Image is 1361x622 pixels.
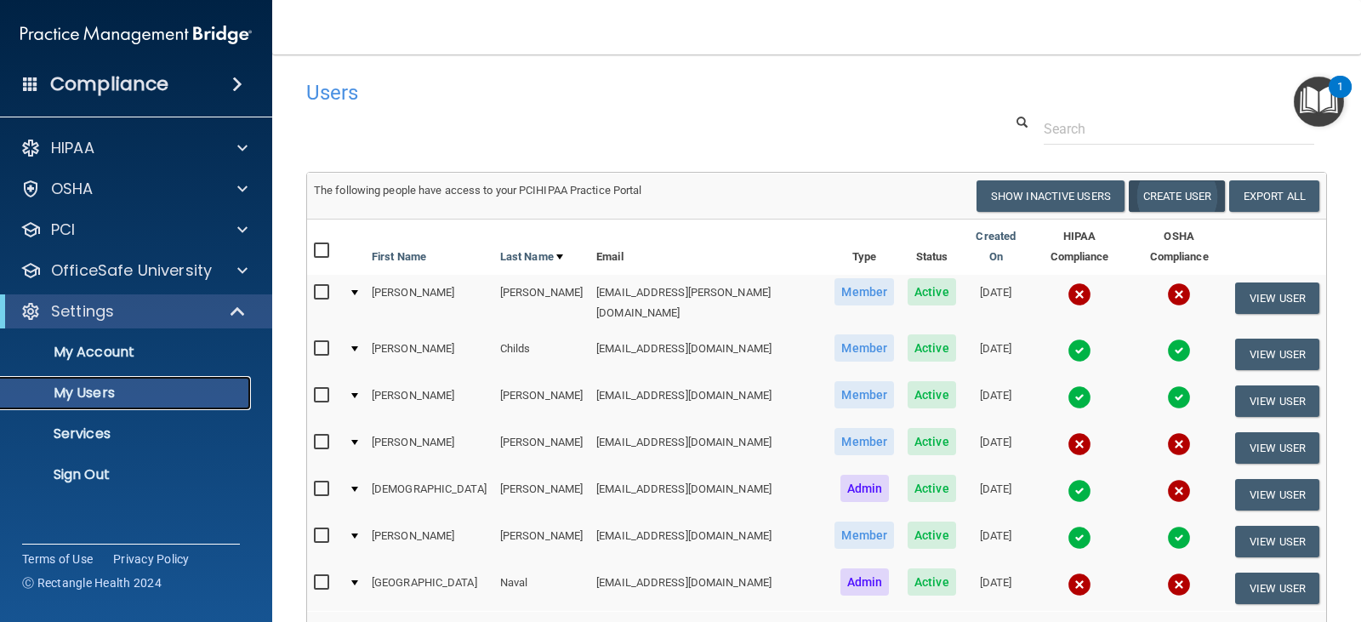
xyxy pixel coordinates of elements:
span: Ⓒ Rectangle Health 2024 [22,574,162,591]
a: Last Name [500,247,563,267]
img: cross.ca9f0e7f.svg [1167,479,1191,503]
td: [EMAIL_ADDRESS][DOMAIN_NAME] [589,471,828,518]
td: [DEMOGRAPHIC_DATA] [365,471,493,518]
th: Email [589,220,828,275]
td: Childs [493,331,589,378]
button: Create User [1129,180,1225,212]
span: Active [908,334,956,362]
span: Active [908,522,956,549]
button: View User [1235,432,1319,464]
td: [DATE] [963,275,1029,331]
th: Status [901,220,963,275]
td: [EMAIL_ADDRESS][DOMAIN_NAME] [589,518,828,565]
img: tick.e7d51cea.svg [1167,385,1191,409]
span: Admin [840,568,890,596]
td: [GEOGRAPHIC_DATA] [365,565,493,611]
p: Services [11,425,243,442]
td: [PERSON_NAME] [493,378,589,425]
span: Active [908,428,956,455]
td: [PERSON_NAME] [493,425,589,471]
span: Active [908,475,956,502]
a: PCI [20,220,248,240]
a: Terms of Use [22,551,93,568]
span: Active [908,278,956,305]
span: Member [834,334,894,362]
a: HIPAA [20,138,248,158]
td: [DATE] [963,565,1029,611]
a: Created On [970,226,1022,267]
p: My Account [11,344,243,361]
td: [DATE] [963,518,1029,565]
td: [EMAIL_ADDRESS][DOMAIN_NAME] [589,565,828,611]
img: cross.ca9f0e7f.svg [1167,282,1191,306]
input: Search [1044,113,1314,145]
a: Privacy Policy [113,551,190,568]
span: Member [834,381,894,408]
div: 1 [1337,87,1343,109]
h4: Compliance [50,72,168,96]
p: OSHA [51,179,94,199]
td: [PERSON_NAME] [493,471,589,518]
img: cross.ca9f0e7f.svg [1068,282,1091,306]
span: The following people have access to your PCIHIPAA Practice Portal [314,184,642,197]
td: [PERSON_NAME] [365,275,493,331]
span: Admin [840,475,890,502]
td: [PERSON_NAME] [365,425,493,471]
th: OSHA Compliance [1130,220,1228,275]
img: PMB logo [20,18,252,52]
td: [PERSON_NAME] [365,378,493,425]
th: Type [828,220,901,275]
button: View User [1235,573,1319,604]
h4: Users [306,82,891,104]
td: [DATE] [963,471,1029,518]
button: View User [1235,339,1319,370]
a: First Name [372,247,426,267]
td: [PERSON_NAME] [493,518,589,565]
td: [EMAIL_ADDRESS][DOMAIN_NAME] [589,425,828,471]
span: Member [834,522,894,549]
p: Sign Out [11,466,243,483]
td: [EMAIL_ADDRESS][PERSON_NAME][DOMAIN_NAME] [589,275,828,331]
img: tick.e7d51cea.svg [1167,339,1191,362]
span: Member [834,428,894,455]
img: cross.ca9f0e7f.svg [1068,432,1091,456]
td: [PERSON_NAME] [365,331,493,378]
a: Export All [1229,180,1319,212]
button: View User [1235,282,1319,314]
td: [EMAIL_ADDRESS][DOMAIN_NAME] [589,331,828,378]
p: PCI [51,220,75,240]
button: View User [1235,385,1319,417]
a: OfficeSafe University [20,260,248,281]
a: OSHA [20,179,248,199]
p: HIPAA [51,138,94,158]
span: Active [908,381,956,408]
td: [DATE] [963,378,1029,425]
img: tick.e7d51cea.svg [1068,479,1091,503]
img: cross.ca9f0e7f.svg [1068,573,1091,596]
th: HIPAA Compliance [1029,220,1130,275]
img: cross.ca9f0e7f.svg [1167,432,1191,456]
iframe: Drift Widget Chat Controller [1067,509,1341,577]
img: tick.e7d51cea.svg [1068,339,1091,362]
button: View User [1235,479,1319,511]
td: [PERSON_NAME] [493,275,589,331]
td: [PERSON_NAME] [365,518,493,565]
p: My Users [11,385,243,402]
img: tick.e7d51cea.svg [1068,385,1091,409]
td: [DATE] [963,425,1029,471]
p: Settings [51,301,114,322]
span: Member [834,278,894,305]
button: Show Inactive Users [977,180,1125,212]
a: Settings [20,301,247,322]
td: [EMAIL_ADDRESS][DOMAIN_NAME] [589,378,828,425]
span: Active [908,568,956,596]
td: [DATE] [963,331,1029,378]
img: cross.ca9f0e7f.svg [1167,573,1191,596]
td: Naval [493,565,589,611]
p: OfficeSafe University [51,260,212,281]
button: Open Resource Center, 1 new notification [1294,77,1344,127]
